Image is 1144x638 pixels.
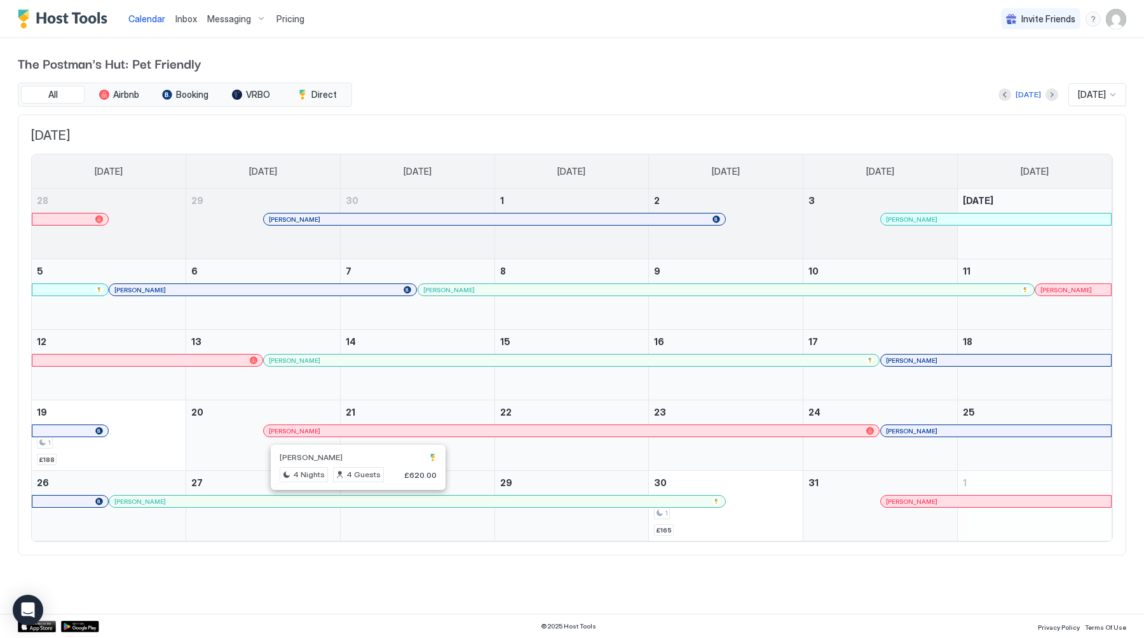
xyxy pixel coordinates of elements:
[37,477,49,488] span: 26
[269,356,874,365] div: [PERSON_NAME]
[957,400,1112,471] td: October 25, 2025
[37,407,47,417] span: 19
[128,12,165,25] a: Calendar
[18,10,113,29] a: Host Tools Logo
[963,195,993,206] span: [DATE]
[494,330,649,400] td: October 15, 2025
[346,336,356,347] span: 14
[186,330,341,400] td: October 13, 2025
[1086,11,1101,27] div: menu
[175,13,197,24] span: Inbox
[866,166,894,177] span: [DATE]
[340,189,494,259] td: September 30, 2025
[1021,13,1075,25] span: Invite Friends
[649,471,803,494] a: October 30, 2025
[191,336,201,347] span: 13
[186,471,341,541] td: October 27, 2025
[186,400,340,424] a: October 20, 2025
[649,400,803,424] a: October 23, 2025
[1085,620,1126,633] a: Terms Of Use
[665,509,668,517] span: 1
[654,477,667,488] span: 30
[32,330,186,400] td: October 12, 2025
[886,356,937,365] span: [PERSON_NAME]
[153,86,217,104] button: Booking
[346,195,358,206] span: 30
[649,330,803,353] a: October 16, 2025
[293,469,325,480] span: 4 Nights
[311,89,337,100] span: Direct
[32,400,186,471] td: October 19, 2025
[1040,286,1106,294] div: [PERSON_NAME]
[886,215,1106,224] div: [PERSON_NAME]
[87,86,151,104] button: Airbnb
[341,471,494,494] a: October 28, 2025
[95,166,123,177] span: [DATE]
[1038,620,1080,633] a: Privacy Policy
[32,400,186,424] a: October 19, 2025
[958,471,1112,494] a: November 1, 2025
[32,259,186,283] a: October 5, 2025
[963,266,970,276] span: 11
[963,336,972,347] span: 18
[269,215,320,224] span: [PERSON_NAME]
[32,471,186,494] a: October 26, 2025
[186,259,341,330] td: October 6, 2025
[495,471,649,494] a: October 29, 2025
[886,427,1106,435] div: [PERSON_NAME]
[346,266,351,276] span: 7
[500,407,512,417] span: 22
[886,427,937,435] span: [PERSON_NAME]
[649,189,803,259] td: October 2, 2025
[186,330,340,353] a: October 13, 2025
[48,89,58,100] span: All
[545,154,598,189] a: Wednesday
[886,498,937,506] span: [PERSON_NAME]
[186,471,340,494] a: October 27, 2025
[404,470,437,480] span: £620.00
[128,13,165,24] span: Calendar
[494,189,649,259] td: October 1, 2025
[114,498,719,506] div: [PERSON_NAME]
[963,407,975,417] span: 25
[1016,89,1041,100] div: [DATE]
[404,166,432,177] span: [DATE]
[654,195,660,206] span: 2
[803,259,957,283] a: October 10, 2025
[18,621,56,632] a: App Store
[191,266,198,276] span: 6
[803,259,958,330] td: October 10, 2025
[61,621,99,632] div: Google Play Store
[113,89,139,100] span: Airbnb
[186,189,341,259] td: September 29, 2025
[186,189,340,212] a: September 29, 2025
[803,471,957,494] a: October 31, 2025
[958,400,1112,424] a: October 25, 2025
[1045,88,1058,101] button: Next month
[340,330,494,400] td: October 14, 2025
[803,400,957,424] a: October 24, 2025
[495,400,649,424] a: October 22, 2025
[32,189,186,259] td: September 28, 2025
[649,259,803,283] a: October 9, 2025
[854,154,907,189] a: Friday
[808,477,819,488] span: 31
[957,330,1112,400] td: October 18, 2025
[340,400,494,471] td: October 21, 2025
[803,189,957,212] a: October 3, 2025
[37,195,48,206] span: 28
[500,266,506,276] span: 8
[191,477,203,488] span: 27
[557,166,585,177] span: [DATE]
[341,330,494,353] a: October 14, 2025
[82,154,135,189] a: Sunday
[649,400,803,471] td: October 23, 2025
[1106,9,1126,29] div: User profile
[341,189,494,212] a: September 30, 2025
[48,438,51,447] span: 1
[1021,166,1049,177] span: [DATE]
[219,86,283,104] button: VRBO
[285,86,349,104] button: Direct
